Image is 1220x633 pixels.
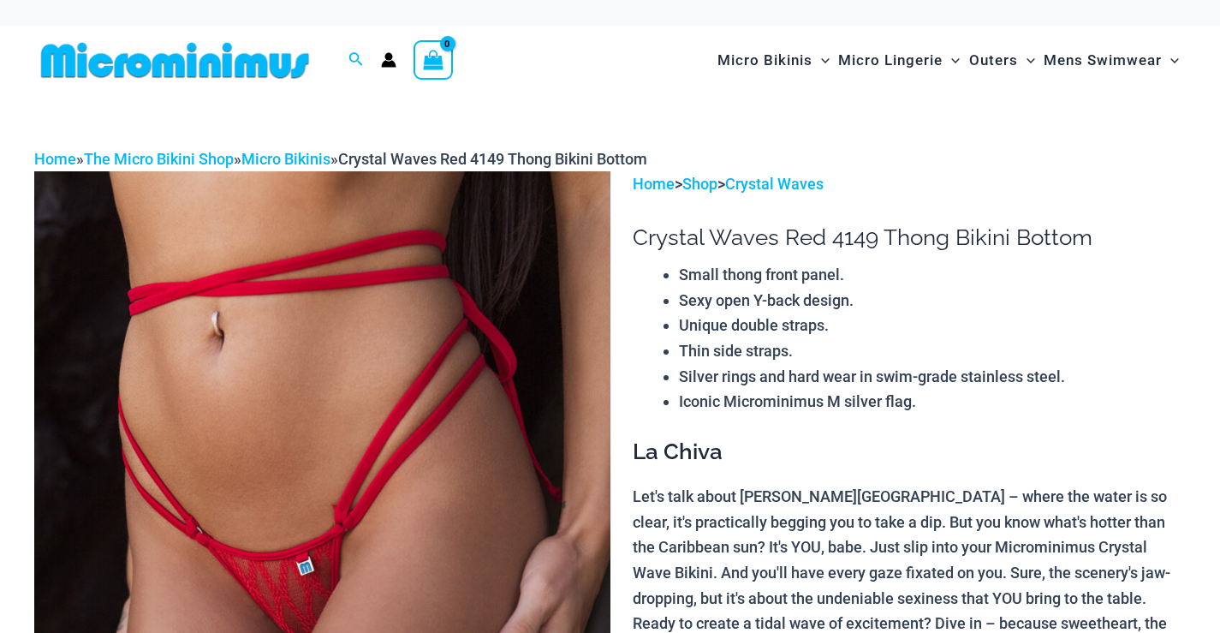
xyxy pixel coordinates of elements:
[713,34,834,87] a: Micro BikinisMenu ToggleMenu Toggle
[717,39,812,82] span: Micro Bikinis
[725,175,824,193] a: Crystal Waves
[34,41,316,80] img: MM SHOP LOGO FLAT
[711,32,1186,89] nav: Site Navigation
[381,52,396,68] a: Account icon link
[679,262,1186,288] li: Small thong front panel.
[633,175,675,193] a: Home
[1039,34,1183,87] a: Mens SwimwearMenu ToggleMenu Toggle
[812,39,830,82] span: Menu Toggle
[679,288,1186,314] li: Sexy open Y-back design.
[84,150,234,168] a: The Micro Bikini Shop
[838,39,943,82] span: Micro Lingerie
[679,364,1186,390] li: Silver rings and hard wear in swim-grade stainless steel.
[633,438,1186,467] h3: La Chiva
[834,34,964,87] a: Micro LingerieMenu ToggleMenu Toggle
[679,338,1186,364] li: Thin side straps.
[414,40,453,80] a: View Shopping Cart, empty
[241,150,330,168] a: Micro Bikinis
[348,50,364,71] a: Search icon link
[1044,39,1162,82] span: Mens Swimwear
[34,150,647,168] span: » » »
[943,39,960,82] span: Menu Toggle
[633,224,1186,251] h1: Crystal Waves Red 4149 Thong Bikini Bottom
[965,34,1039,87] a: OutersMenu ToggleMenu Toggle
[679,313,1186,338] li: Unique double straps.
[969,39,1018,82] span: Outers
[679,389,1186,415] li: Iconic Microminimus M silver flag.
[1162,39,1179,82] span: Menu Toggle
[34,150,76,168] a: Home
[682,175,717,193] a: Shop
[1018,39,1035,82] span: Menu Toggle
[338,150,647,168] span: Crystal Waves Red 4149 Thong Bikini Bottom
[633,171,1186,197] p: > >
